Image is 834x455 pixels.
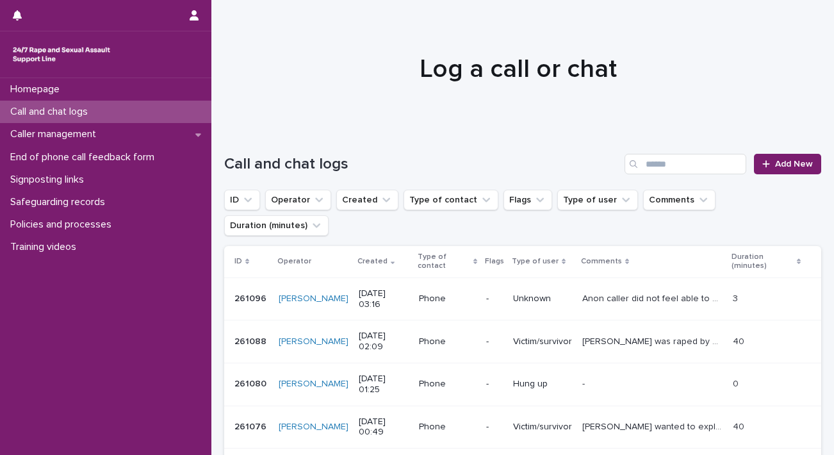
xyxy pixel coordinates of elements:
[733,334,747,347] p: 40
[234,376,269,390] p: 261080
[224,54,812,85] h1: Log a call or chat
[336,190,398,210] button: Created
[5,128,106,140] p: Caller management
[643,190,715,210] button: Comments
[224,406,821,449] tr: 261076261076 [PERSON_NAME] [DATE] 00:49Phone-Victim/survivor[PERSON_NAME] wanted to explore how s...
[359,288,409,310] p: [DATE] 03:16
[5,241,86,253] p: Training videos
[557,190,638,210] button: Type of user
[513,336,572,347] p: Victim/survivor
[357,254,388,269] p: Created
[359,331,409,352] p: [DATE] 02:09
[277,254,311,269] p: Operator
[279,379,348,390] a: [PERSON_NAME]
[224,363,821,406] tr: 261080261080 [PERSON_NAME] [DATE] 01:25Phone-Hung up-- 00
[234,419,269,433] p: 261076
[224,155,619,174] h1: Call and chat logs
[224,190,260,210] button: ID
[582,376,587,390] p: -
[359,417,409,438] p: [DATE] 00:49
[359,374,409,395] p: [DATE] 01:25
[513,379,572,390] p: Hung up
[581,254,622,269] p: Comments
[513,422,572,433] p: Victim/survivor
[10,42,113,67] img: rhQMoQhaT3yELyF149Cw
[754,154,821,174] a: Add New
[486,294,503,304] p: -
[234,291,269,304] p: 261096
[625,154,746,174] input: Search
[5,151,165,163] p: End of phone call feedback form
[733,419,747,433] p: 40
[503,190,552,210] button: Flags
[224,277,821,320] tr: 261096261096 [PERSON_NAME] [DATE] 03:16Phone-UnknownAnon caller did not feel able to discuss what...
[5,106,98,118] p: Call and chat logs
[419,422,476,433] p: Phone
[5,219,122,231] p: Policies and processes
[5,196,115,208] p: Safeguarding records
[486,336,503,347] p: -
[234,254,242,269] p: ID
[582,419,725,433] p: Anon caller wanted to explore how she was being treated by her BF and how that is making her feel
[582,291,725,304] p: Anon caller did not feel able to discuss what happened
[279,294,348,304] a: [PERSON_NAME]
[404,190,498,210] button: Type of contact
[512,254,559,269] p: Type of user
[279,422,348,433] a: [PERSON_NAME]
[418,250,470,274] p: Type of contact
[582,334,725,347] p: Caller Shannon was raped by her BF. She is struggling to understand what happened and why it happ...
[513,294,572,304] p: Unknown
[775,160,813,169] span: Add New
[486,422,503,433] p: -
[732,250,793,274] p: Duration (minutes)
[224,320,821,363] tr: 261088261088 [PERSON_NAME] [DATE] 02:09Phone-Victim/survivor[PERSON_NAME] was raped by her BF. Sh...
[224,215,329,236] button: Duration (minutes)
[419,379,476,390] p: Phone
[279,336,348,347] a: [PERSON_NAME]
[5,174,94,186] p: Signposting links
[486,379,503,390] p: -
[234,334,269,347] p: 261088
[419,294,476,304] p: Phone
[733,376,741,390] p: 0
[5,83,70,95] p: Homepage
[419,336,476,347] p: Phone
[265,190,331,210] button: Operator
[733,291,740,304] p: 3
[485,254,504,269] p: Flags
